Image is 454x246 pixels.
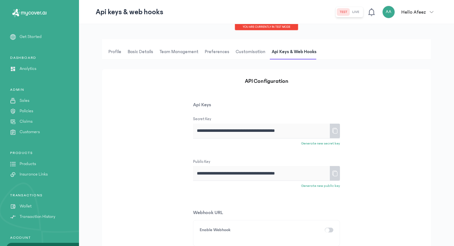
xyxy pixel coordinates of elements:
[20,108,33,114] p: Policies
[382,6,437,18] button: AAHello Afeez
[107,44,126,59] button: Profile
[193,77,340,86] p: API Configuration
[193,116,211,122] label: Secret Key
[193,209,340,216] p: Webhook URL
[270,44,318,59] span: Api Keys & Web hooks
[20,118,33,125] p: Claims
[107,44,123,59] span: Profile
[301,141,340,146] p: Generate new secret key
[270,44,322,59] button: Api Keys & Web hooks
[235,24,298,30] div: You are currently in TEST MODE
[382,6,395,18] div: AA
[234,44,270,59] button: Customisation
[96,7,163,17] p: Api keys & web hooks
[203,44,231,59] span: Preferences
[401,8,426,16] p: Hello Afeez
[234,44,267,59] span: Customisation
[20,129,40,135] p: Customers
[126,44,158,59] button: Basic details
[337,8,350,16] button: test
[20,213,55,220] p: Transaction History
[20,203,32,210] p: Wallet
[350,8,362,16] button: live
[158,44,200,59] span: Team Management
[20,171,48,178] p: Insurance Links
[203,44,234,59] button: Preferences
[301,183,340,188] p: Generate new public key
[20,34,42,40] p: Get Started
[193,101,340,108] p: Api Keys
[158,44,203,59] button: Team Management
[20,97,29,104] p: Sales
[20,65,36,72] p: Analytics
[200,227,231,233] p: Enable Webhook
[193,159,210,165] label: Public Key
[126,44,154,59] span: Basic details
[20,161,36,167] p: Products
